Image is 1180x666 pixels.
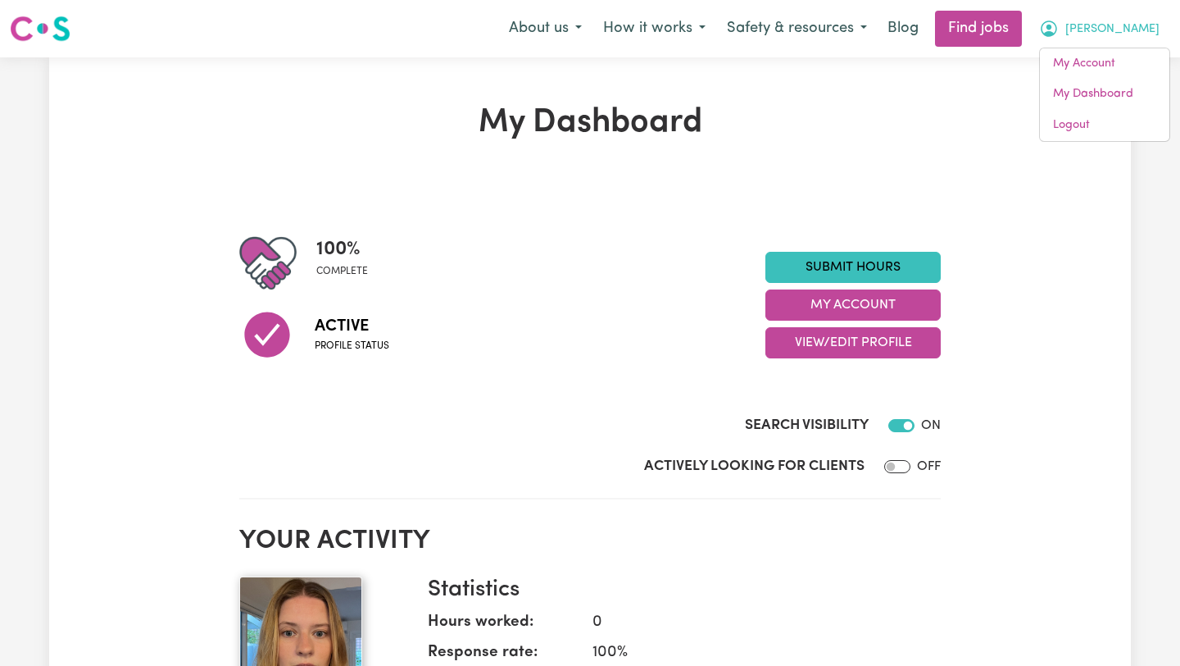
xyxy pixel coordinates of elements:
[316,235,381,292] div: Profile completeness: 100%
[428,577,928,604] h3: Statistics
[316,264,368,279] span: complete
[579,641,928,665] dd: 100 %
[239,526,941,557] h2: Your activity
[935,11,1022,47] a: Find jobs
[765,290,941,321] button: My Account
[917,460,941,473] span: OFF
[745,415,869,436] label: Search Visibility
[315,314,389,339] span: Active
[765,327,941,358] button: View/Edit Profile
[878,11,928,47] a: Blog
[316,235,368,264] span: 100 %
[315,339,389,354] span: Profile status
[765,252,941,283] a: Submit Hours
[716,11,878,46] button: Safety & resources
[1040,79,1169,110] a: My Dashboard
[239,103,941,143] h1: My Dashboard
[1040,48,1169,80] a: My Account
[1065,21,1160,39] span: [PERSON_NAME]
[1040,110,1169,141] a: Logout
[921,419,941,432] span: ON
[428,611,579,641] dt: Hours worked:
[498,11,592,46] button: About us
[1028,11,1170,46] button: My Account
[1039,48,1170,142] div: My Account
[579,611,928,635] dd: 0
[10,14,70,43] img: Careseekers logo
[10,10,70,48] a: Careseekers logo
[644,456,865,477] label: Actively Looking for Clients
[592,11,716,46] button: How it works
